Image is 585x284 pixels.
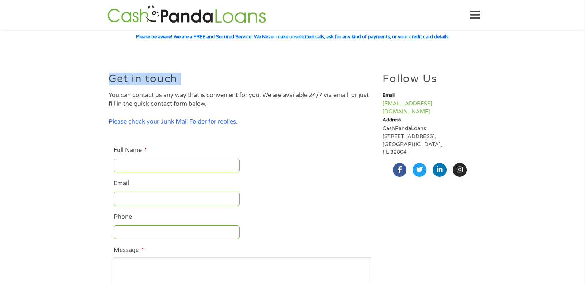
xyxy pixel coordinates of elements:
h2: Follow Us [383,74,476,84]
label: Full Name [114,147,147,154]
p: CashPandaLoans [STREET_ADDRESS], [GEOGRAPHIC_DATA], FL 32804 [383,125,476,156]
p: You can contact us any way that is convenient for you. We are available 24/7 via email, or just f... [109,91,376,109]
h6: Email [383,92,476,98]
label: Message [114,246,144,254]
label: Email [114,180,129,187]
img: GetLoanNow Logo [105,4,268,25]
span: Please check your Junk Mail Folder for replies. [109,118,238,125]
h2: Get in touch [109,74,376,84]
h6: Address [383,117,476,123]
h6: Please be aware! We are a FREE and Secured Service! We Never make unsolicited calls, ask for any ... [5,35,580,39]
label: Phone [114,213,132,221]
